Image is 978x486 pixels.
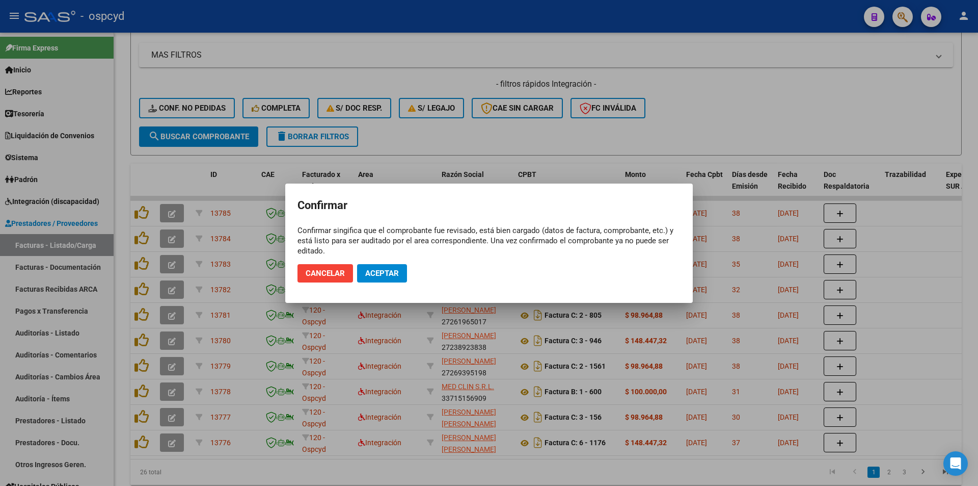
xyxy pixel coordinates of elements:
button: Aceptar [357,264,407,283]
span: Aceptar [365,269,399,278]
span: Cancelar [306,269,345,278]
div: Open Intercom Messenger [943,451,968,476]
h2: Confirmar [297,196,681,215]
div: Confirmar singifica que el comprobante fue revisado, está bien cargado (datos de factura, comprob... [297,225,681,256]
button: Cancelar [297,264,353,283]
